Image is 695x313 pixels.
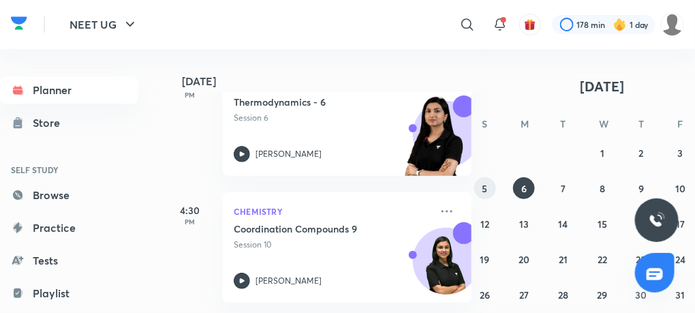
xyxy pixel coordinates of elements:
abbr: October 14, 2025 [559,218,568,230]
abbr: October 5, 2025 [482,182,488,195]
abbr: October 9, 2025 [638,182,644,195]
button: October 12, 2025 [474,213,496,235]
button: October 6, 2025 [513,177,535,199]
abbr: October 15, 2025 [598,218,607,230]
button: NEET UG [61,11,146,38]
button: October 28, 2025 [553,284,574,305]
button: October 10, 2025 [670,177,692,199]
button: October 19, 2025 [474,248,496,270]
abbr: Wednesday [599,117,608,130]
button: October 27, 2025 [513,284,535,305]
img: Company Logo [11,13,27,33]
abbr: October 22, 2025 [598,253,607,266]
img: ttu [649,212,665,228]
abbr: Friday [678,117,683,130]
p: Session 6 [234,112,431,124]
button: October 7, 2025 [553,177,574,199]
img: Avatar [414,235,479,301]
button: October 13, 2025 [513,213,535,235]
p: [PERSON_NAME] [256,148,322,160]
abbr: October 31, 2025 [676,288,685,301]
abbr: October 27, 2025 [519,288,529,301]
abbr: October 23, 2025 [636,253,647,266]
img: avatar [524,18,536,31]
button: October 30, 2025 [630,284,652,305]
abbr: October 17, 2025 [676,218,685,230]
abbr: Thursday [638,117,644,130]
p: PM [163,91,217,99]
button: October 17, 2025 [670,213,692,235]
button: October 31, 2025 [670,284,692,305]
abbr: October 6, 2025 [521,182,527,195]
abbr: October 7, 2025 [561,182,566,195]
button: October 15, 2025 [591,213,613,235]
button: October 16, 2025 [630,213,652,235]
button: October 29, 2025 [591,284,613,305]
button: October 21, 2025 [553,248,574,270]
button: October 26, 2025 [474,284,496,305]
button: October 5, 2025 [474,177,496,199]
h5: Coordination Compounds 9 [234,222,403,236]
p: PM [163,218,217,226]
abbr: Tuesday [561,117,566,130]
button: October 8, 2025 [591,177,613,199]
img: unacademy [397,95,472,190]
button: October 24, 2025 [670,248,692,270]
button: October 22, 2025 [591,248,613,270]
abbr: October 1, 2025 [600,147,604,160]
abbr: October 2, 2025 [639,147,644,160]
h5: 4:30 [163,203,217,218]
abbr: Sunday [482,117,488,130]
abbr: October 26, 2025 [480,288,490,301]
button: avatar [519,14,541,35]
span: [DATE] [581,77,625,95]
div: Store [33,115,68,131]
button: October 3, 2025 [670,142,692,164]
abbr: Monday [521,117,529,130]
a: Company Logo [11,13,27,37]
abbr: October 30, 2025 [636,288,647,301]
abbr: October 29, 2025 [597,288,607,301]
abbr: October 8, 2025 [600,182,605,195]
img: streak [613,18,627,31]
abbr: October 20, 2025 [519,253,529,266]
abbr: October 3, 2025 [678,147,683,160]
button: October 9, 2025 [630,177,652,199]
abbr: October 19, 2025 [480,253,490,266]
button: October 23, 2025 [630,248,652,270]
abbr: October 16, 2025 [636,218,646,230]
h5: Thermodynamics - 6 [234,95,403,109]
p: Chemistry [234,203,431,220]
abbr: October 21, 2025 [559,253,568,266]
button: October 2, 2025 [630,142,652,164]
abbr: October 24, 2025 [675,253,685,266]
abbr: October 13, 2025 [519,218,529,230]
abbr: October 12, 2025 [480,218,489,230]
h4: [DATE] [182,76,485,87]
button: October 1, 2025 [591,142,613,164]
button: October 14, 2025 [553,213,574,235]
abbr: October 28, 2025 [558,288,568,301]
img: VAISHNAVI DWIVEDI [661,13,684,36]
p: Session 10 [234,239,431,251]
p: [PERSON_NAME] [256,275,322,287]
button: October 20, 2025 [513,248,535,270]
abbr: October 10, 2025 [675,182,685,195]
